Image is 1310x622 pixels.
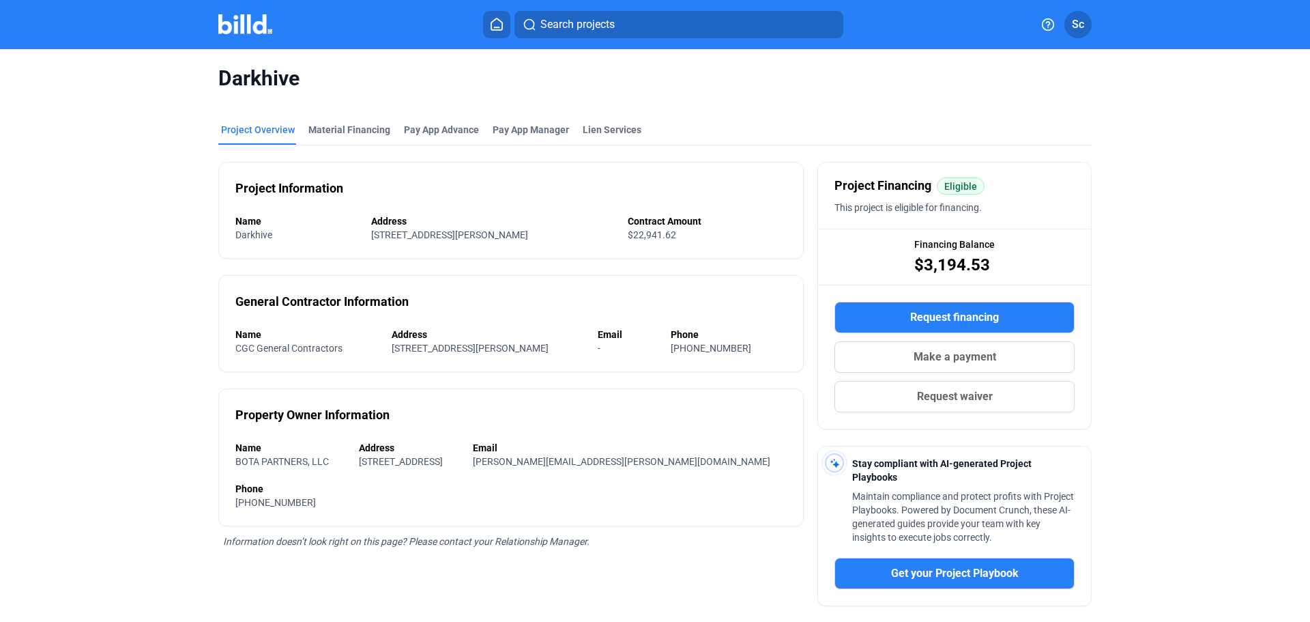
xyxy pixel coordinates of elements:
[235,328,378,341] div: Name
[235,343,343,354] span: CGC General Contractors
[834,558,1075,589] button: Get your Project Playbook
[493,123,569,137] span: Pay App Manager
[834,302,1075,333] button: Request financing
[852,458,1032,483] span: Stay compliant with AI-generated Project Playbooks
[218,14,272,34] img: Billd Company Logo
[598,328,658,341] div: Email
[235,456,329,467] span: BOTA PARTNERS, LLC
[1072,16,1084,33] span: Sc
[891,565,1019,582] span: Get your Project Playbook
[852,491,1074,543] span: Maintain compliance and protect profits with Project Playbooks. Powered by Document Crunch, these...
[540,16,615,33] span: Search projects
[834,381,1075,412] button: Request waiver
[359,441,459,455] div: Address
[235,179,343,198] div: Project Information
[514,11,843,38] button: Search projects
[914,238,995,251] span: Financing Balance
[1064,11,1092,38] button: Sc
[235,406,390,425] div: Property Owner Information
[628,229,676,240] span: $22,941.62
[308,123,390,137] div: Material Financing
[359,456,443,467] span: [STREET_ADDRESS]
[583,123,641,137] div: Lien Services
[404,123,479,137] div: Pay App Advance
[371,229,528,240] span: [STREET_ADDRESS][PERSON_NAME]
[910,309,999,326] span: Request financing
[598,343,600,354] span: -
[914,349,996,365] span: Make a payment
[235,229,272,240] span: Darkhive
[371,214,613,228] div: Address
[473,456,770,467] span: [PERSON_NAME][EMAIL_ADDRESS][PERSON_NAME][DOMAIN_NAME]
[834,176,931,195] span: Project Financing
[671,343,751,354] span: [PHONE_NUMBER]
[235,482,787,496] div: Phone
[473,441,787,455] div: Email
[834,202,982,213] span: This project is eligible for financing.
[235,214,358,228] div: Name
[392,328,584,341] div: Address
[218,66,1092,91] span: Darkhive
[235,497,316,508] span: [PHONE_NUMBER]
[221,123,295,137] div: Project Overview
[834,341,1075,373] button: Make a payment
[223,536,589,547] span: Information doesn’t look right on this page? Please contact your Relationship Manager.
[914,254,990,276] span: $3,194.53
[235,292,409,311] div: General Contractor Information
[671,328,787,341] div: Phone
[628,214,787,228] div: Contract Amount
[392,343,549,354] span: [STREET_ADDRESS][PERSON_NAME]
[917,388,993,405] span: Request waiver
[937,178,985,195] mat-chip: Eligible
[235,441,345,455] div: Name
